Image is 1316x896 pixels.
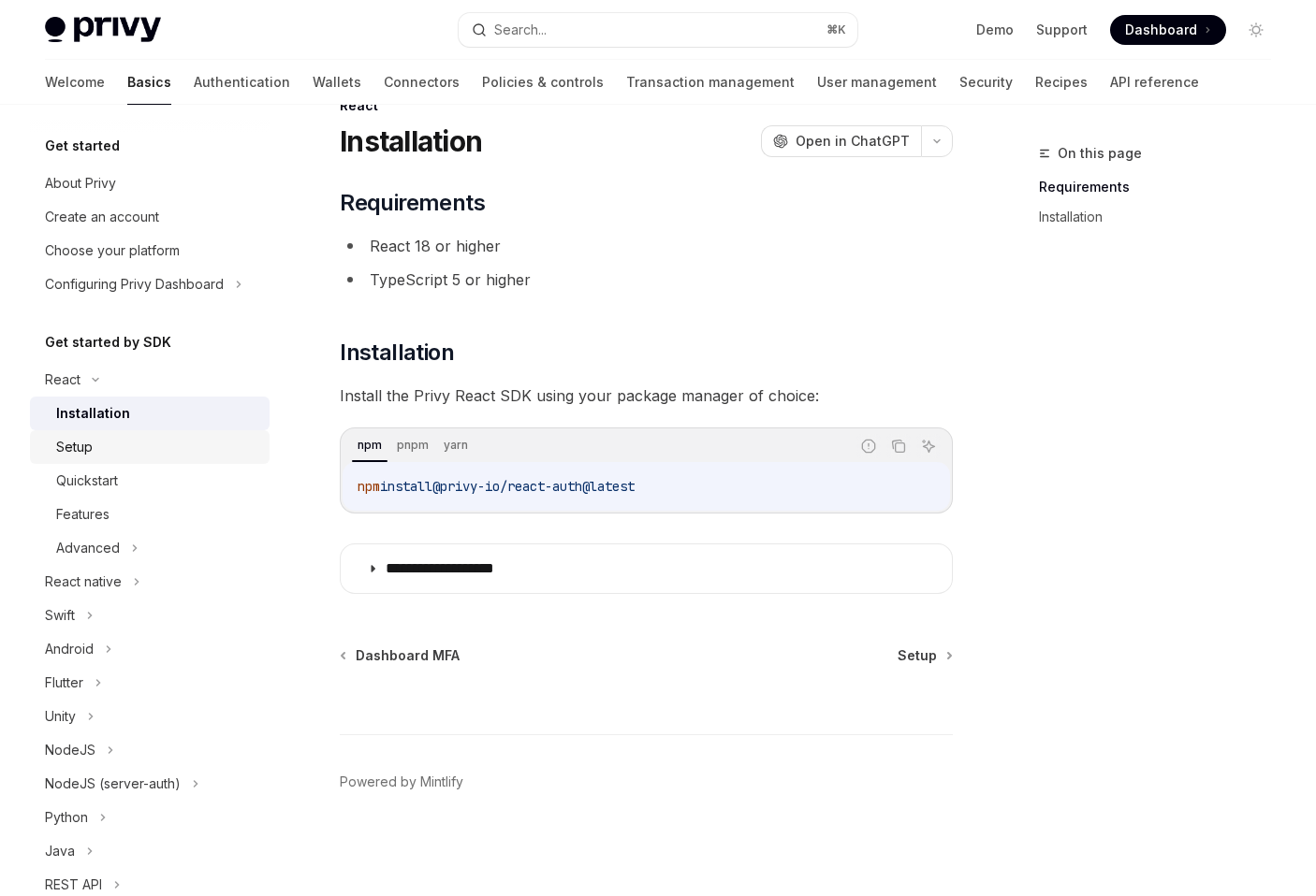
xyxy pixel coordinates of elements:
button: Search...⌘K [459,13,857,47]
span: Dashboard [1125,21,1197,39]
a: Setup [898,646,951,665]
a: Quickstart [30,464,270,498]
span: Dashboard MFA [356,646,460,665]
div: React native [45,571,122,593]
img: light logo [45,17,161,43]
span: Requirements [340,188,485,218]
button: Report incorrect code [856,434,881,458]
span: ⌘ K [826,22,846,37]
div: NodeJS (server-auth) [45,773,181,795]
button: Flutter [30,666,270,700]
h5: Get started [45,135,120,157]
span: Installation [340,338,454,368]
button: Ask AI [916,434,941,458]
div: Android [45,638,94,660]
a: About Privy [30,166,270,200]
div: Swift [45,604,75,627]
span: npm [358,478,380,495]
div: npm [352,434,387,456]
div: Configuring Privy Dashboard [45,273,224,296]
span: Setup [898,646,937,665]
div: About Privy [45,172,116,195]
a: Basics [127,60,171,105]
div: Features [56,503,110,526]
a: Installation [30,397,270,430]
a: Setup [30,430,270,464]
div: Java [45,840,75,862]
div: Advanced [56,537,120,559]
button: Advanced [30,531,270,565]
a: User management [817,60,937,105]
span: Open in ChatGPT [796,132,910,151]
a: Authentication [194,60,290,105]
a: Recipes [1035,60,1088,105]
h1: Installation [340,124,482,158]
button: Python [30,801,270,834]
span: On this page [1058,142,1142,165]
div: Create an account [45,206,159,228]
a: Create an account [30,200,270,234]
a: API reference [1110,60,1199,105]
button: Swift [30,599,270,632]
button: NodeJS [30,733,270,767]
button: Unity [30,700,270,733]
button: Configuring Privy Dashboard [30,267,270,301]
a: Demo [976,21,1014,39]
button: React native [30,565,270,599]
span: @privy-io/react-auth@latest [432,478,635,495]
a: Connectors [384,60,460,105]
a: Requirements [1039,172,1286,202]
div: Search... [494,19,547,41]
div: React [45,369,80,391]
div: pnpm [391,434,434,456]
button: Java [30,834,270,868]
div: Python [45,806,88,829]
div: Quickstart [56,470,118,492]
div: React [340,96,953,115]
li: TypeScript 5 or higher [340,267,953,293]
a: Dashboard MFA [342,646,460,665]
a: Choose your platform [30,234,270,267]
div: Flutter [45,672,83,694]
div: Setup [56,436,93,458]
span: Install the Privy React SDK using your package manager of choice: [340,383,953,409]
div: yarn [438,434,474,456]
h5: Get started by SDK [45,331,171,354]
div: REST API [45,874,102,896]
button: React [30,363,270,397]
a: Support [1036,21,1088,39]
button: Open in ChatGPT [761,125,921,157]
a: Welcome [45,60,105,105]
li: React 18 or higher [340,233,953,259]
div: Unity [45,705,76,728]
div: Choose your platform [45,239,180,262]
button: NodeJS (server-auth) [30,767,270,801]
div: Installation [56,402,130,425]
div: NodeJS [45,739,95,761]
a: Installation [1039,202,1286,232]
button: Android [30,632,270,666]
a: Powered by Mintlify [340,773,463,791]
a: Wallets [313,60,361,105]
a: Dashboard [1110,15,1226,45]
button: Copy the contents from the code block [886,434,911,458]
a: Features [30,498,270,531]
a: Security [959,60,1013,105]
a: Transaction management [626,60,795,105]
span: install [380,478,432,495]
a: Policies & controls [482,60,604,105]
button: Toggle dark mode [1241,15,1271,45]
